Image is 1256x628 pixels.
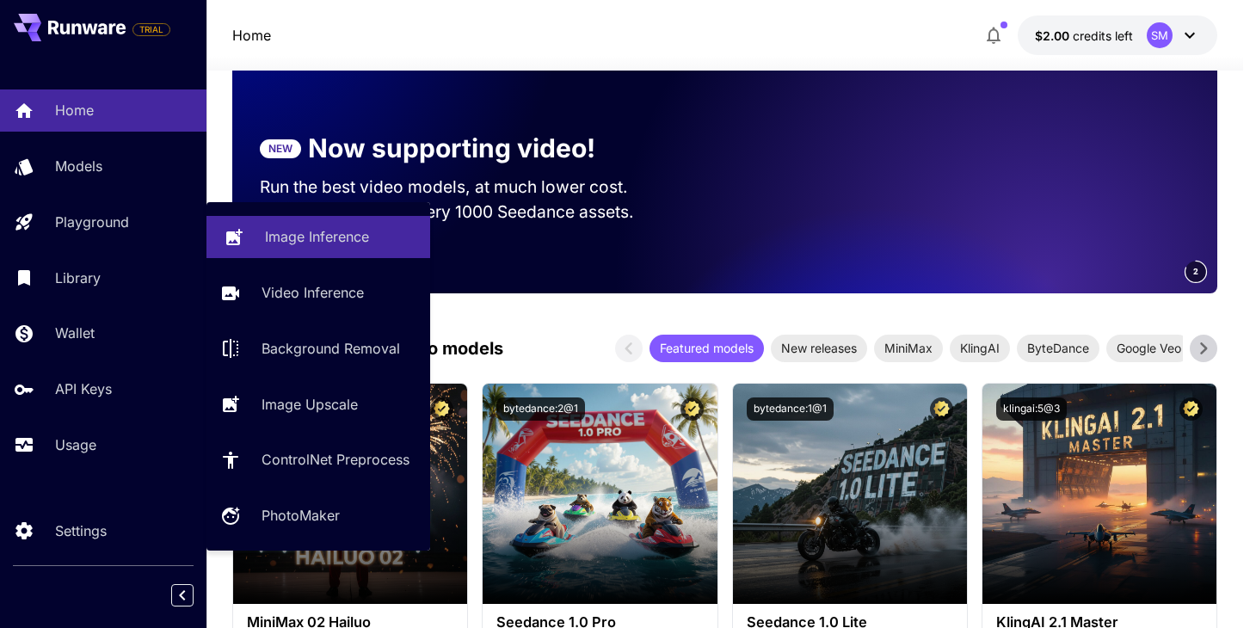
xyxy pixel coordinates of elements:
div: SM [1147,22,1173,48]
a: Background Removal [206,328,430,370]
button: bytedance:1@1 [747,397,834,421]
button: Certified Model – Vetted for best performance and includes a commercial license. [930,397,953,421]
p: Library [55,268,101,288]
div: $2.00 [1035,27,1133,45]
p: Save up to $50 for every 1000 Seedance assets. [260,200,661,225]
span: TRIAL [133,23,169,36]
button: bytedance:2@1 [496,397,585,421]
p: Run the best video models, at much lower cost. [260,175,661,200]
p: Now supporting video! [308,129,595,168]
span: 2 [1193,265,1198,278]
span: Featured models [650,339,764,357]
button: $2.00 [1018,15,1217,55]
p: Models [55,156,102,176]
p: Image Upscale [262,394,358,415]
a: PhotoMaker [206,495,430,537]
button: klingai:5@3 [996,397,1067,421]
div: Collapse sidebar [184,580,206,611]
button: Certified Model – Vetted for best performance and includes a commercial license. [680,397,704,421]
p: Wallet [55,323,95,343]
button: Collapse sidebar [171,584,194,606]
p: Home [55,100,94,120]
span: credits left [1073,28,1133,43]
span: $2.00 [1035,28,1073,43]
span: Add your payment card to enable full platform functionality. [132,19,170,40]
a: Image Inference [206,216,430,258]
span: KlingAI [950,339,1010,357]
a: Image Upscale [206,383,430,425]
nav: breadcrumb [232,25,271,46]
p: PhotoMaker [262,505,340,526]
p: Home [232,25,271,46]
p: Image Inference [265,226,369,247]
p: Settings [55,520,107,541]
p: Video Inference [262,282,364,303]
img: alt [483,384,717,604]
span: ByteDance [1017,339,1099,357]
p: NEW [268,141,292,157]
a: ControlNet Preprocess [206,439,430,481]
span: Google Veo [1106,339,1191,357]
span: MiniMax [874,339,943,357]
button: Certified Model – Vetted for best performance and includes a commercial license. [1179,397,1203,421]
span: New releases [771,339,867,357]
p: Playground [55,212,129,232]
img: alt [982,384,1216,604]
p: Usage [55,434,96,455]
p: API Keys [55,379,112,399]
button: Certified Model – Vetted for best performance and includes a commercial license. [430,397,453,421]
img: alt [733,384,967,604]
a: Video Inference [206,272,430,314]
p: ControlNet Preprocess [262,449,409,470]
p: Background Removal [262,338,400,359]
